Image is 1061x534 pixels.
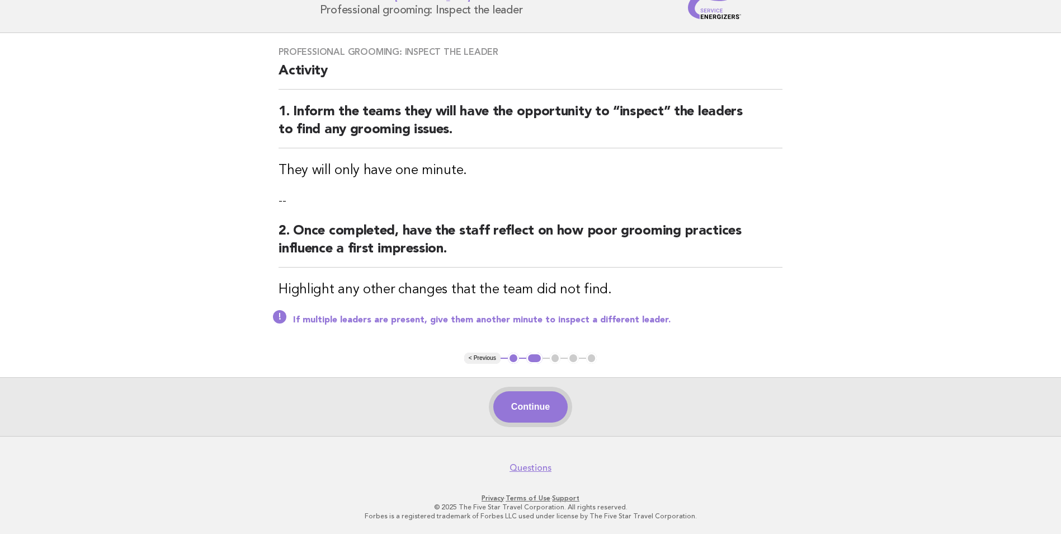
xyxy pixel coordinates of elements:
[188,503,873,512] p: © 2025 The Five Star Travel Corporation. All rights reserved.
[482,494,504,502] a: Privacy
[188,512,873,521] p: Forbes is a registered trademark of Forbes LLC used under license by The Five Star Travel Corpora...
[508,353,519,364] button: 1
[279,46,782,58] h3: Professional grooming: Inspect the leader
[279,281,782,299] h3: Highlight any other changes that the team did not find.
[279,193,782,209] p: --
[506,494,550,502] a: Terms of Use
[279,62,782,90] h2: Activity
[464,353,501,364] button: < Previous
[493,391,568,423] button: Continue
[279,222,782,268] h2: 2. Once completed, have the staff reflect on how poor grooming practices influence a first impres...
[510,462,551,474] a: Questions
[552,494,579,502] a: Support
[526,353,543,364] button: 2
[279,162,782,180] h3: They will only have one minute.
[293,315,782,326] p: If multiple leaders are present, give them another minute to inspect a different leader.
[279,103,782,148] h2: 1. Inform the teams they will have the opportunity to “inspect” the leaders to find any grooming ...
[188,494,873,503] p: · ·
